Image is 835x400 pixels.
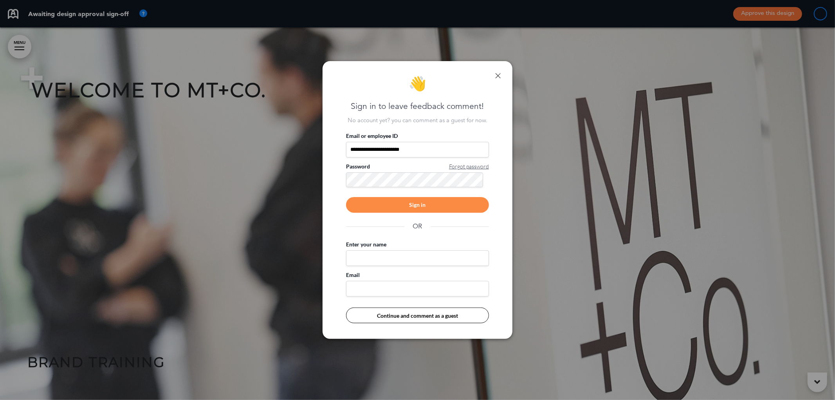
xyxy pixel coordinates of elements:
[346,132,398,139] label: Email or employee ID
[346,163,370,170] label: Password
[404,222,431,231] span: OR
[346,77,489,91] div: 👋
[346,197,489,213] div: Sign in
[346,101,489,112] p: Sign in to leave feedback comment!
[346,116,489,124] p: No account yet? you can comment as a guest for now.
[346,241,386,248] label: Enter your name
[346,271,360,278] label: Email
[346,308,489,323] button: Continue and comment as a guest
[449,163,489,170] span: Forgot password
